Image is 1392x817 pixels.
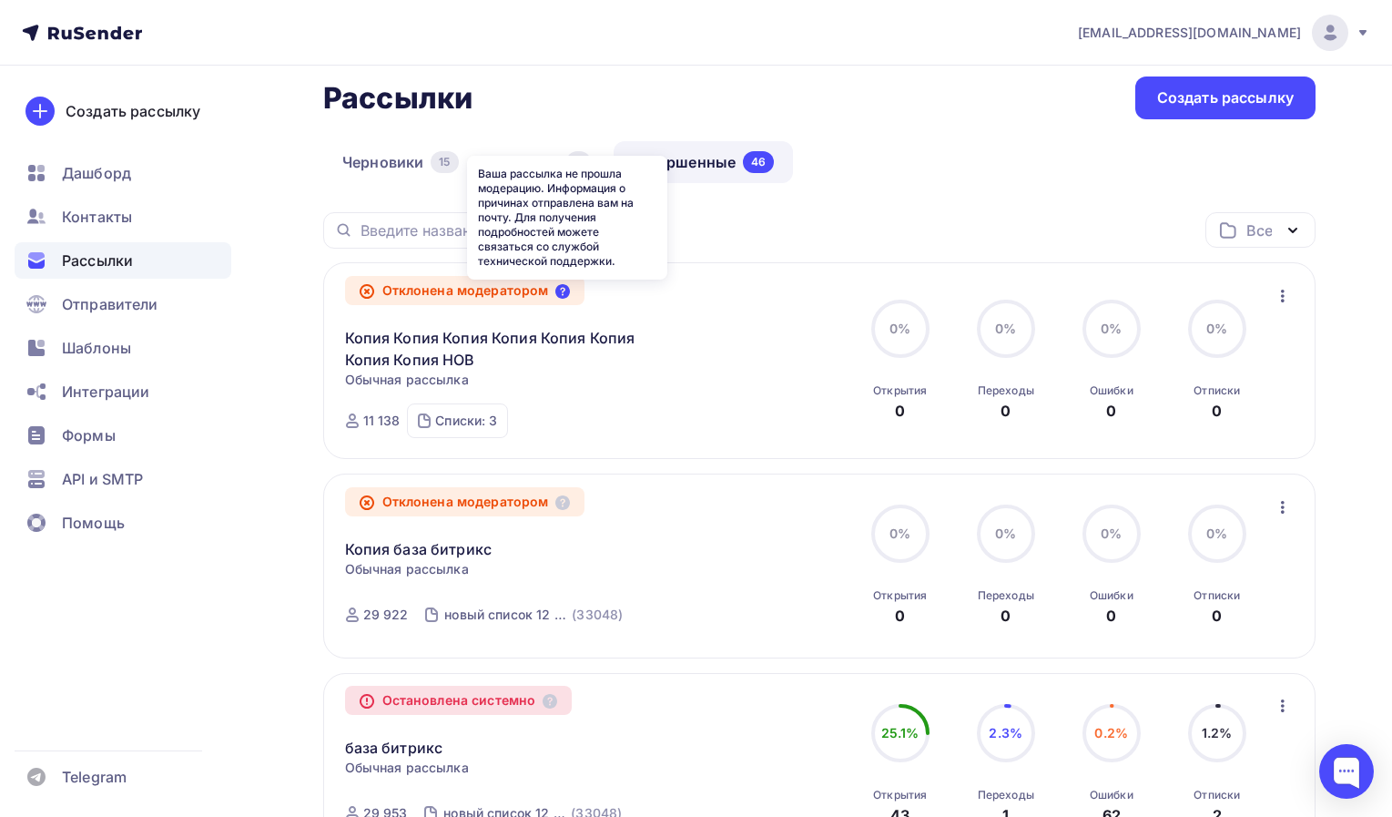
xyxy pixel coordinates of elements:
a: Рассылки [15,242,231,279]
span: Контакты [62,206,132,228]
span: 0% [889,526,910,541]
div: 0 [1212,605,1222,627]
a: Шаблоны [15,330,231,366]
span: 0% [1206,321,1227,336]
button: Все [1205,212,1316,248]
div: 15 [431,151,458,173]
div: новый список 12 тыс [444,606,568,624]
input: Введите название рассылки [361,220,645,240]
span: Обычная рассылка [345,560,469,578]
span: Шаблоны [62,337,131,359]
span: 0% [1101,526,1122,541]
span: 0% [889,321,910,336]
a: база битрикс [345,737,443,759]
span: Рассылки [62,250,133,271]
div: Ошибки [1090,383,1133,398]
div: 0 [1001,400,1011,422]
div: 29 922 [363,606,409,624]
span: 0% [995,526,1016,541]
div: Отписки [1194,383,1240,398]
a: [EMAIL_ADDRESS][DOMAIN_NAME] [1078,15,1370,51]
a: Отправители [15,286,231,322]
span: 0% [1101,321,1122,336]
span: Интеграции [62,381,149,403]
div: (33048) [572,606,623,624]
span: Отправители [62,293,158,315]
span: Обычная рассылка [345,759,469,777]
a: Формы [15,417,231,454]
a: новый список 12 тыс (33048) [442,600,625,629]
div: Отклонена модератором [345,276,585,305]
span: Помощь [62,512,125,534]
span: API и SMTP [62,468,143,490]
a: Копия база битрикс [345,538,493,560]
div: 0 [1001,605,1011,627]
span: [EMAIL_ADDRESS][DOMAIN_NAME] [1078,24,1301,42]
div: 0 [895,605,905,627]
span: 0.2% [1094,725,1128,740]
div: Открытия [873,788,927,802]
span: Дашборд [62,162,131,184]
a: Дашборд [15,155,231,191]
span: 0% [995,321,1016,336]
div: Открытия [873,588,927,603]
a: Завершенные46 [614,141,794,183]
div: Создать рассылку [1157,87,1294,108]
div: Переходы [978,788,1034,802]
span: Telegram [62,766,127,788]
div: Ошибки [1090,588,1133,603]
div: Отписки [1194,588,1240,603]
div: 46 [743,151,774,173]
div: Ошибки [1090,788,1133,802]
a: Идущие0 [482,141,610,183]
span: 2.3% [989,725,1022,740]
div: Все [1246,220,1272,241]
div: 0 [1106,400,1116,422]
div: Создать рассылку [66,100,200,122]
div: Открытия [873,383,927,398]
div: Переходы [978,383,1034,398]
div: Отписки [1194,788,1240,802]
div: Остановлена системно [345,686,573,715]
h2: Рассылки [323,80,472,117]
span: Формы [62,424,116,446]
span: 0% [1206,526,1227,541]
div: 11 138 [363,412,401,430]
span: Обычная рассылка [345,371,469,389]
a: Контакты [15,199,231,235]
a: Черновики15 [323,141,478,183]
div: 0 [1106,605,1116,627]
div: Ваша рассылка не прошла модерацию. Информация о причинах отправлена вам на почту. Для получения п... [467,156,667,280]
span: 1.2% [1202,725,1233,740]
a: Копия Копия Копия Копия Копия Копия Копия Копия НОВ [345,327,657,371]
div: Переходы [978,588,1034,603]
div: 0 [895,400,905,422]
div: Списки: 3 [435,412,497,430]
div: Отклонена модератором [345,487,585,516]
span: 25.1% [881,725,920,740]
div: 0 [1212,400,1222,422]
